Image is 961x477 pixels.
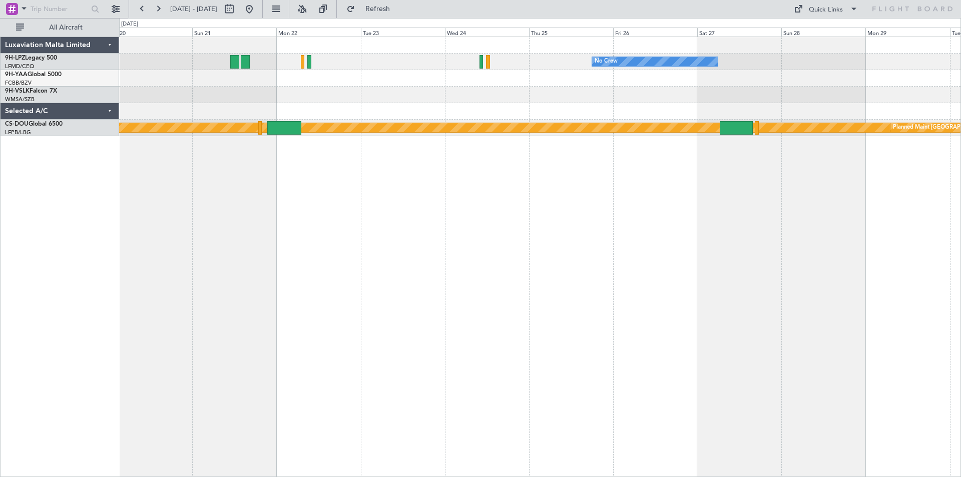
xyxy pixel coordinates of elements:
[121,20,138,29] div: [DATE]
[342,1,402,17] button: Refresh
[26,24,106,31] span: All Aircraft
[789,1,863,17] button: Quick Links
[5,79,32,87] a: FCBB/BZV
[5,55,25,61] span: 9H-LPZ
[595,54,618,69] div: No Crew
[445,28,529,37] div: Wed 24
[361,28,445,37] div: Tue 23
[31,2,88,17] input: Trip Number
[5,88,30,94] span: 9H-VSLK
[5,72,62,78] a: 9H-YAAGlobal 5000
[108,28,192,37] div: Sat 20
[529,28,613,37] div: Thu 25
[357,6,399,13] span: Refresh
[697,28,781,37] div: Sat 27
[5,63,34,70] a: LFMD/CEQ
[5,121,29,127] span: CS-DOU
[170,5,217,14] span: [DATE] - [DATE]
[809,5,843,15] div: Quick Links
[192,28,276,37] div: Sun 21
[5,55,57,61] a: 9H-LPZLegacy 500
[276,28,360,37] div: Mon 22
[613,28,697,37] div: Fri 26
[5,72,28,78] span: 9H-YAA
[5,129,31,136] a: LFPB/LBG
[5,96,35,103] a: WMSA/SZB
[11,20,109,36] button: All Aircraft
[781,28,865,37] div: Sun 28
[865,28,949,37] div: Mon 29
[5,121,63,127] a: CS-DOUGlobal 6500
[5,88,57,94] a: 9H-VSLKFalcon 7X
